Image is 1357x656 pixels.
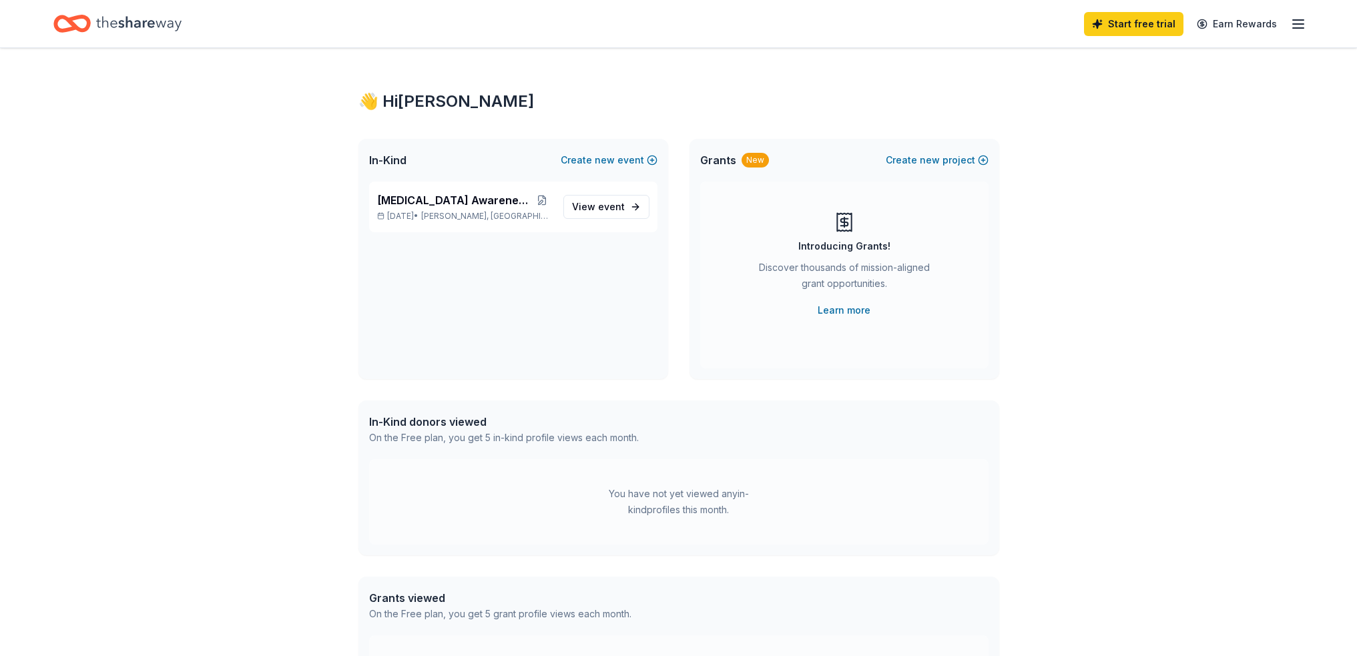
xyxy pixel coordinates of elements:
a: Home [53,8,182,39]
div: You have not yet viewed any in-kind profiles this month. [595,486,762,518]
a: View event [563,195,649,219]
span: [PERSON_NAME], [GEOGRAPHIC_DATA] [421,211,552,222]
div: Introducing Grants! [798,238,890,254]
div: On the Free plan, you get 5 in-kind profile views each month. [369,430,639,446]
a: Earn Rewards [1189,12,1285,36]
a: Learn more [818,302,870,318]
div: New [742,153,769,168]
span: event [598,201,625,212]
div: Discover thousands of mission-aligned grant opportunities. [754,260,935,297]
p: [DATE] • [377,211,553,222]
a: Start free trial [1084,12,1183,36]
div: Grants viewed [369,590,631,606]
span: new [595,152,615,168]
span: Grants [700,152,736,168]
span: [MEDICAL_DATA] Awareness Program [377,192,532,208]
div: On the Free plan, you get 5 grant profile views each month. [369,606,631,622]
button: Createnewproject [886,152,989,168]
span: In-Kind [369,152,406,168]
span: new [920,152,940,168]
div: In-Kind donors viewed [369,414,639,430]
div: 👋 Hi [PERSON_NAME] [358,91,999,112]
span: View [572,199,625,215]
button: Createnewevent [561,152,657,168]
